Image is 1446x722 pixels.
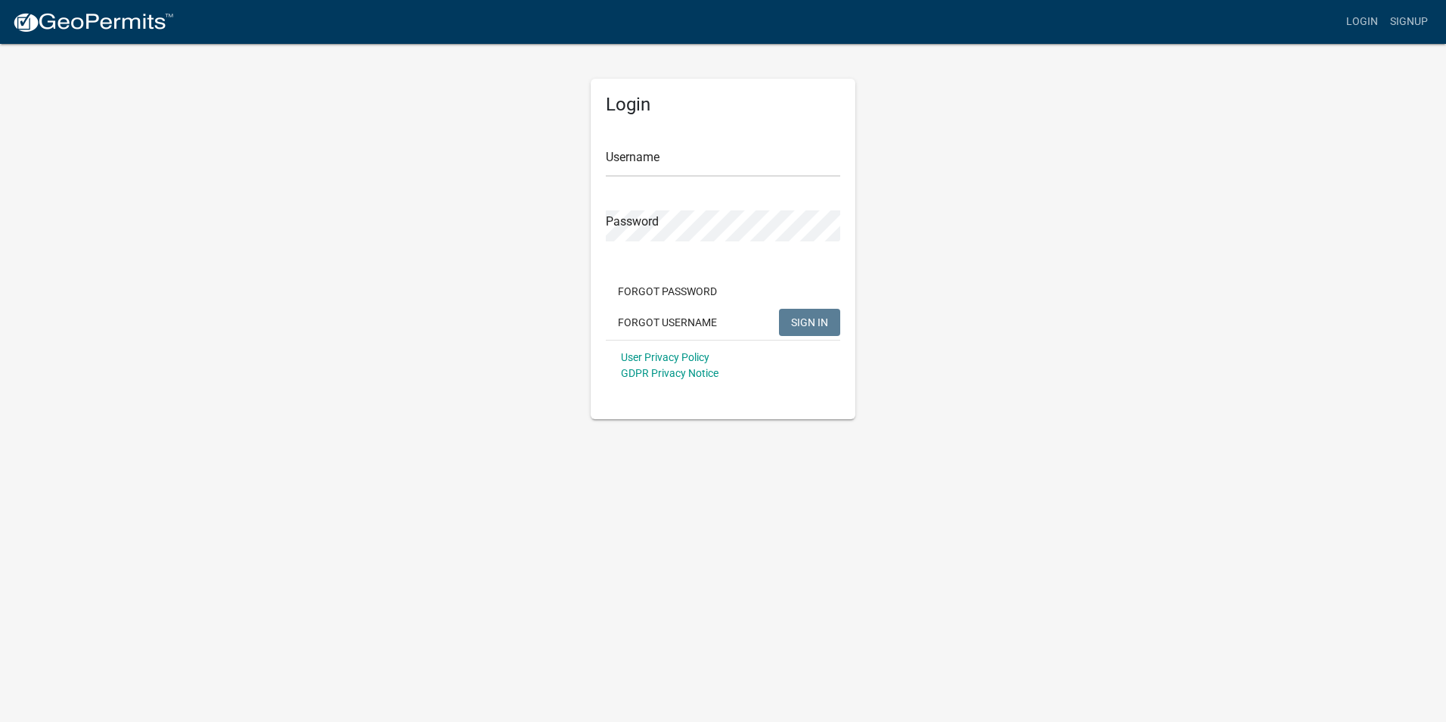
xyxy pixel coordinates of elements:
a: GDPR Privacy Notice [621,367,718,379]
button: Forgot Password [606,278,729,305]
button: Forgot Username [606,309,729,336]
a: Signup [1384,8,1434,36]
span: SIGN IN [791,316,828,328]
a: Login [1340,8,1384,36]
a: User Privacy Policy [621,351,709,363]
h5: Login [606,94,840,116]
button: SIGN IN [779,309,840,336]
